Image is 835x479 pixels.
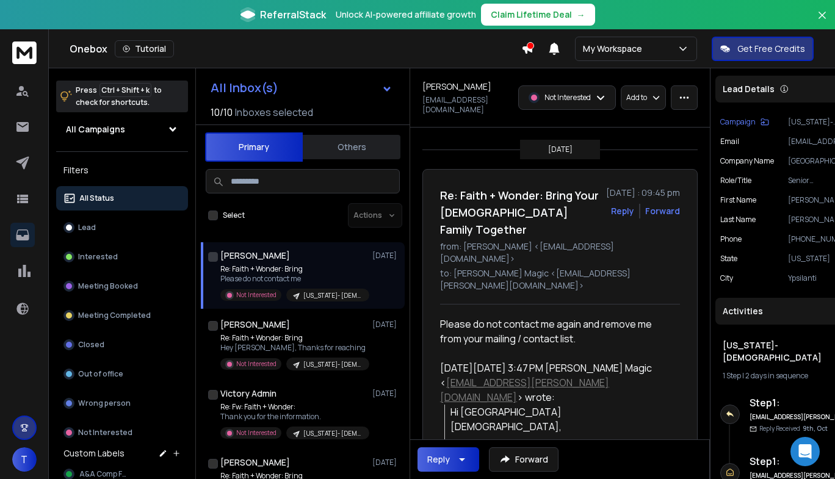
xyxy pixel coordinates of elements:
button: Tutorial [115,40,174,57]
button: Primary [205,132,303,162]
button: Campaign [720,117,769,127]
span: 2 days in sequence [745,370,808,381]
p: First Name [720,195,756,205]
h1: All Inbox(s) [211,82,278,94]
span: A&A Comp Fall [79,469,131,479]
p: Re: Fw: Faith + Wonder: [220,402,367,412]
p: Phone [720,234,742,244]
p: [DATE] [372,458,400,467]
button: Claim Lifetime Deal→ [481,4,595,26]
button: All Campaigns [56,117,188,142]
p: [DATE] [372,320,400,330]
p: Re: Faith + Wonder: Bring [220,264,367,274]
p: Interested [78,252,118,262]
h1: Victory Admin [220,387,277,400]
p: from: [PERSON_NAME] <[EMAIL_ADDRESS][DOMAIN_NAME]> [440,240,680,265]
p: My Workspace [583,43,647,55]
div: Reply [427,453,450,466]
button: Lead [56,215,188,240]
button: Reply [417,447,479,472]
h3: Custom Labels [63,447,125,459]
button: T [12,447,37,472]
p: [US_STATE]- [DEMOGRAPHIC_DATA] [303,429,362,438]
p: Company Name [720,156,774,166]
h1: [PERSON_NAME] [220,250,290,262]
h1: [PERSON_NAME] [220,319,290,331]
span: 10 / 10 [211,105,233,120]
button: Out of office [56,362,188,386]
p: [EMAIL_ADDRESS][DOMAIN_NAME] [422,95,511,115]
h3: Filters [56,162,188,179]
p: Press to check for shortcuts. [76,84,162,109]
button: Closed [56,333,188,357]
p: State [720,254,737,264]
div: Please do not contact me again and remove me from your mailing / contact list. [440,317,670,346]
h1: Re: Faith + Wonder: Bring Your [DEMOGRAPHIC_DATA] Family Together [440,187,599,238]
p: Closed [78,340,104,350]
div: Hi [GEOGRAPHIC_DATA][DEMOGRAPHIC_DATA], [450,405,670,434]
h1: [PERSON_NAME] [220,456,290,469]
span: 9th, Oct [803,424,828,433]
div: [DATE][DATE] 3:47 PM [PERSON_NAME] Magic < > wrote: [440,361,670,405]
span: Ctrl + Shift + k [99,83,151,97]
button: Interested [56,245,188,269]
div: Onebox [70,40,521,57]
a: [EMAIL_ADDRESS][PERSON_NAME][DOMAIN_NAME] [440,376,609,404]
p: Not Interested [236,428,277,438]
p: Please do not contact me [220,274,367,284]
p: Meeting Completed [78,311,151,320]
p: Hey [PERSON_NAME], Thanks for reaching [220,343,367,353]
span: → [577,9,585,21]
button: Not Interested [56,420,188,445]
span: ReferralStack [260,7,326,22]
p: Unlock AI-powered affiliate growth [336,9,476,21]
button: Wrong person [56,391,188,416]
p: Add to [626,93,647,103]
p: Get Free Credits [737,43,805,55]
p: Not Interested [544,93,591,103]
p: Re: Faith + Wonder: Bring [220,333,367,343]
p: Campaign [720,117,756,127]
button: Others [303,134,400,160]
h1: [PERSON_NAME] [422,81,491,93]
button: Forward [489,447,558,472]
div: Open Intercom Messenger [790,437,820,466]
p: Thank you for the information. [220,412,367,422]
p: Out of office [78,369,123,379]
p: Not Interested [236,290,277,300]
button: All Status [56,186,188,211]
p: Meeting Booked [78,281,138,291]
p: Role/Title [720,176,751,185]
p: [US_STATE]- [DEMOGRAPHIC_DATA] [303,291,362,300]
button: Meeting Completed [56,303,188,328]
p: [DATE] [372,251,400,261]
h1: All Campaigns [66,123,125,135]
button: Reply [611,205,634,217]
p: [US_STATE]- [DEMOGRAPHIC_DATA] [303,360,362,369]
p: [DATE] [372,389,400,398]
label: Select [223,211,245,220]
span: 1 Step [723,370,741,381]
p: [DATE] [548,145,573,154]
p: Last Name [720,215,756,225]
p: to: [PERSON_NAME] Magic <[EMAIL_ADDRESS][PERSON_NAME][DOMAIN_NAME]> [440,267,680,292]
h3: Inboxes selected [235,105,313,120]
button: All Inbox(s) [201,76,402,100]
div: Forward [645,205,680,217]
p: City [720,273,733,283]
p: Lead Details [723,83,775,95]
p: Not Interested [236,359,277,369]
button: Meeting Booked [56,274,188,298]
p: Not Interested [78,428,132,438]
p: All Status [79,193,114,203]
button: Close banner [814,7,830,37]
p: [DATE] : 09:45 pm [606,187,680,199]
p: Email [720,137,739,146]
p: Wrong person [78,398,131,408]
p: Reply Received [759,424,828,433]
button: Get Free Credits [712,37,814,61]
p: Lead [78,223,96,232]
